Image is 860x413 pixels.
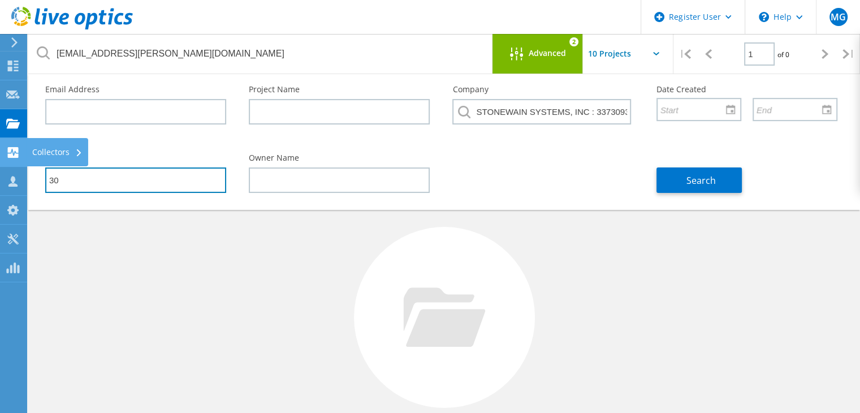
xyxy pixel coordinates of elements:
[529,49,566,57] span: Advanced
[673,34,697,74] div: |
[777,50,789,59] span: of 0
[754,98,828,120] input: End
[656,167,742,193] button: Search
[831,12,846,21] span: MG
[837,34,860,74] div: |
[45,154,226,162] label: Project Id
[686,174,716,187] span: Search
[759,12,769,22] svg: \n
[658,98,732,120] input: Start
[249,85,430,93] label: Project Name
[452,85,633,93] label: Company
[656,85,837,93] label: Date Created
[249,154,430,162] label: Owner Name
[28,34,493,74] input: Search projects by name, owner, ID, company, etc
[45,85,226,93] label: Email Address
[32,148,83,156] div: Collectors
[11,24,133,32] a: Live Optics Dashboard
